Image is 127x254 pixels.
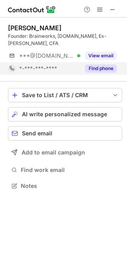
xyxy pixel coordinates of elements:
button: Add to email campaign [8,145,122,160]
span: Notes [21,182,119,190]
button: Send email [8,126,122,141]
span: AI write personalized message [22,111,107,117]
button: save-profile-one-click [8,88,122,102]
button: AI write personalized message [8,107,122,121]
span: Send email [22,130,52,137]
button: Notes [8,180,122,191]
div: Founder: Brainworks, [DOMAIN_NAME], Ex-[PERSON_NAME], CFA [8,33,122,47]
button: Reveal Button [85,64,117,72]
span: ***@[DOMAIN_NAME] [19,52,74,59]
div: Save to List / ATS / CRM [22,92,108,98]
button: Reveal Button [85,52,117,60]
img: ContactOut v5.3.10 [8,5,56,14]
span: Add to email campaign [22,149,85,156]
button: Find work email [8,164,122,176]
span: Find work email [21,166,119,174]
div: [PERSON_NAME] [8,24,62,32]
